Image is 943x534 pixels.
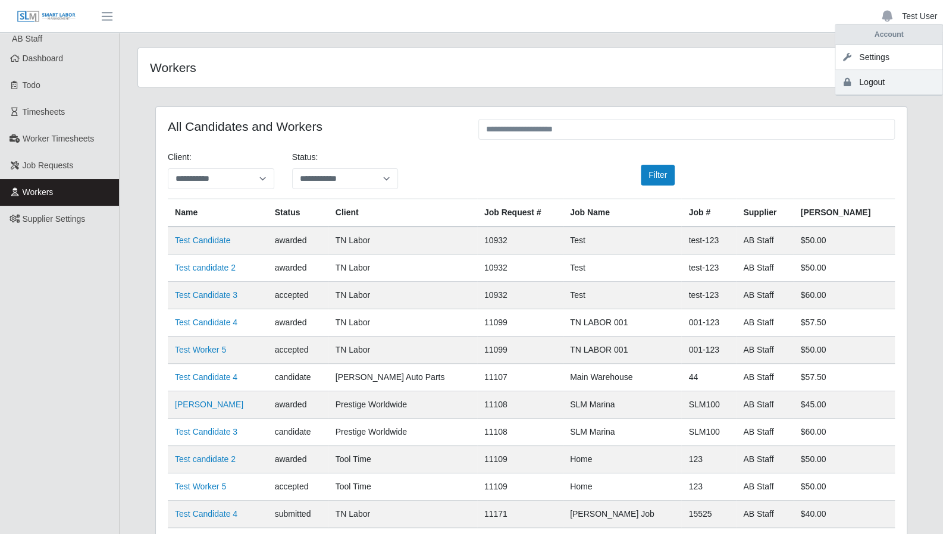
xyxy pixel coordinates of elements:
[292,151,318,164] label: Status:
[477,255,563,282] td: 10932
[794,473,895,501] td: $50.00
[168,199,268,227] th: Name
[563,337,681,364] td: TN LABOR 001
[23,107,65,117] span: Timesheets
[268,227,328,255] td: awarded
[681,364,736,391] td: 44
[794,282,895,309] td: $60.00
[681,473,736,501] td: 123
[17,10,76,23] img: SLM Logo
[328,282,477,309] td: TN Labor
[328,473,477,501] td: Tool Time
[835,45,942,70] a: Settings
[175,235,230,245] a: Test Candidate
[175,509,237,519] a: Test Candidate 4
[563,255,681,282] td: Test
[477,501,563,528] td: 11171
[681,199,736,227] th: Job #
[23,80,40,90] span: Todo
[268,199,328,227] th: Status
[794,337,895,364] td: $50.00
[268,309,328,337] td: awarded
[175,427,237,436] a: Test Candidate 3
[477,337,563,364] td: 11099
[736,309,793,337] td: AB Staff
[736,391,793,419] td: AB Staff
[563,227,681,255] td: Test
[268,473,328,501] td: accepted
[794,391,895,419] td: $45.00
[681,419,736,446] td: SLM100
[328,227,477,255] td: TN Labor
[328,309,477,337] td: TN Labor
[563,364,681,391] td: Main Warehouse
[563,199,681,227] th: Job Name
[794,446,895,473] td: $50.00
[736,501,793,528] td: AB Staff
[681,309,736,337] td: 001-123
[736,364,793,391] td: AB Staff
[736,199,793,227] th: Supplier
[23,161,74,170] span: Job Requests
[477,446,563,473] td: 11109
[268,255,328,282] td: awarded
[563,282,681,309] td: Test
[794,419,895,446] td: $60.00
[328,391,477,419] td: Prestige Worldwide
[563,446,681,473] td: Home
[477,391,563,419] td: 11108
[328,419,477,446] td: Prestige Worldwide
[175,290,237,300] a: Test Candidate 3
[681,255,736,282] td: test-123
[794,227,895,255] td: $50.00
[681,501,736,528] td: 15525
[736,282,793,309] td: AB Staff
[794,501,895,528] td: $40.00
[175,454,236,464] a: Test candidate 2
[736,337,793,364] td: AB Staff
[477,309,563,337] td: 11099
[794,199,895,227] th: [PERSON_NAME]
[736,255,793,282] td: AB Staff
[477,282,563,309] td: 10932
[175,263,236,272] a: Test candidate 2
[736,446,793,473] td: AB Staff
[175,482,226,491] a: Test Worker 5
[175,318,237,327] a: Test Candidate 4
[328,364,477,391] td: [PERSON_NAME] Auto Parts
[23,187,54,197] span: Workers
[563,419,681,446] td: SLM Marina
[23,134,94,143] span: Worker Timesheets
[168,151,192,164] label: Client:
[150,60,458,75] h4: Workers
[563,391,681,419] td: SLM Marina
[681,282,736,309] td: test-123
[736,473,793,501] td: AB Staff
[563,501,681,528] td: [PERSON_NAME] Job
[477,199,563,227] th: Job Request #
[268,337,328,364] td: accepted
[268,501,328,528] td: submitted
[268,446,328,473] td: awarded
[328,501,477,528] td: TN Labor
[681,227,736,255] td: test-123
[175,400,243,409] a: [PERSON_NAME]
[681,391,736,419] td: SLM100
[736,227,793,255] td: AB Staff
[681,446,736,473] td: 123
[477,473,563,501] td: 11109
[794,255,895,282] td: $50.00
[641,165,675,186] button: Filter
[268,391,328,419] td: awarded
[328,199,477,227] th: Client
[23,54,64,63] span: Dashboard
[875,30,904,39] strong: Account
[736,419,793,446] td: AB Staff
[681,337,736,364] td: 001-123
[477,364,563,391] td: 11107
[268,419,328,446] td: candidate
[794,309,895,337] td: $57.50
[902,10,937,23] a: Test User
[794,364,895,391] td: $57.50
[328,446,477,473] td: Tool Time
